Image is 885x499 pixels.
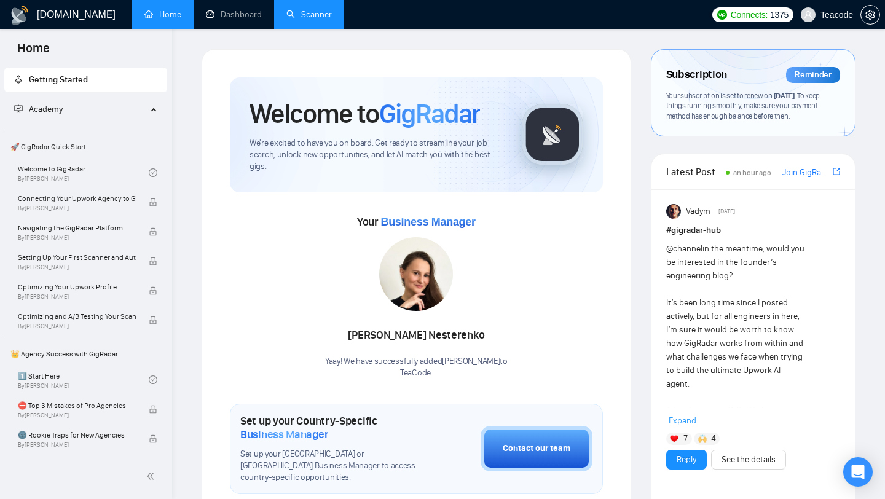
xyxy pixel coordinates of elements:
[666,65,727,85] span: Subscription
[666,164,722,179] span: Latest Posts from the GigRadar Community
[149,227,157,236] span: lock
[18,429,136,441] span: 🌚 Rookie Traps for New Agencies
[240,428,328,441] span: Business Manager
[29,74,88,85] span: Getting Started
[18,281,136,293] span: Optimizing Your Upwork Profile
[804,10,812,19] span: user
[149,198,157,206] span: lock
[666,91,820,120] span: Your subscription is set to renew on . To keep things running smoothly, make sure your payment me...
[149,286,157,295] span: lock
[861,10,879,20] span: setting
[18,366,149,393] a: 1️⃣ Start HereBy[PERSON_NAME]
[14,104,23,113] span: fund-projection-screen
[833,166,840,178] a: export
[357,215,476,229] span: Your
[770,8,789,22] span: 1375
[149,375,157,384] span: check-circle
[718,206,735,217] span: [DATE]
[149,316,157,324] span: lock
[14,104,63,114] span: Academy
[860,5,880,25] button: setting
[733,168,771,177] span: an hour ago
[18,264,136,271] span: By [PERSON_NAME]
[666,243,702,254] span: @channel
[731,8,768,22] span: Connects:
[833,167,840,176] span: export
[7,39,60,65] span: Home
[146,470,159,482] span: double-left
[18,310,136,323] span: Optimizing and A/B Testing Your Scanner for Better Results
[698,434,707,443] img: 🙌
[14,75,23,84] span: rocket
[18,205,136,212] span: By [PERSON_NAME]
[18,251,136,264] span: Setting Up Your First Scanner and Auto-Bidder
[206,9,262,20] a: dashboardDashboard
[683,433,688,445] span: 7
[250,97,480,130] h1: Welcome to
[240,414,419,441] h1: Set up your Country-Specific
[18,399,136,412] span: ⛔ Top 3 Mistakes of Pro Agencies
[666,204,681,219] img: Vadym
[481,426,592,471] button: Contact our team
[325,325,508,346] div: [PERSON_NAME] Nesterenko
[677,453,696,466] a: Reply
[18,222,136,234] span: Navigating the GigRadar Platform
[669,415,696,426] span: Expand
[18,441,136,449] span: By [PERSON_NAME]
[18,159,149,186] a: Welcome to GigRadarBy[PERSON_NAME]
[18,192,136,205] span: Connecting Your Upwork Agency to GigRadar
[240,449,419,484] span: Set up your [GEOGRAPHIC_DATA] or [GEOGRAPHIC_DATA] Business Manager to access country-specific op...
[522,104,583,165] img: gigradar-logo.png
[149,405,157,414] span: lock
[843,457,873,487] div: Open Intercom Messenger
[379,97,480,130] span: GigRadar
[722,453,776,466] a: See the details
[782,166,830,179] a: Join GigRadar Slack Community
[149,434,157,443] span: lock
[711,433,716,445] span: 4
[786,67,840,83] div: Reminder
[666,224,840,237] h1: # gigradar-hub
[325,356,508,379] div: Yaay! We have successfully added [PERSON_NAME] to
[18,293,136,301] span: By [PERSON_NAME]
[860,10,880,20] a: setting
[379,237,453,311] img: 1686860398317-65.jpg
[250,138,502,173] span: We're excited to have you on board. Get ready to streamline your job search, unlock new opportuni...
[666,450,707,470] button: Reply
[774,91,795,100] span: [DATE]
[503,442,570,455] div: Contact our team
[29,104,63,114] span: Academy
[325,367,508,379] p: TeaCode .
[717,10,727,20] img: upwork-logo.png
[4,68,167,92] li: Getting Started
[711,450,786,470] button: See the details
[286,9,332,20] a: searchScanner
[686,205,710,218] span: Vadym
[380,216,475,228] span: Business Manager
[144,9,181,20] a: homeHome
[149,257,157,265] span: lock
[149,168,157,177] span: check-circle
[6,135,166,159] span: 🚀 GigRadar Quick Start
[18,234,136,242] span: By [PERSON_NAME]
[18,323,136,330] span: By [PERSON_NAME]
[670,434,678,443] img: ❤️
[18,412,136,419] span: By [PERSON_NAME]
[6,342,166,366] span: 👑 Agency Success with GigRadar
[10,6,29,25] img: logo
